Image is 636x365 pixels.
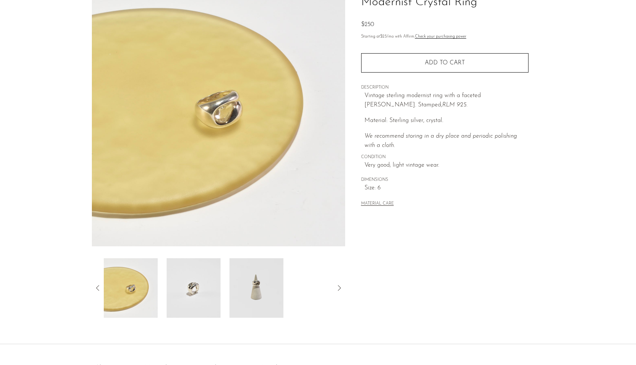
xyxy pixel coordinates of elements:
[361,201,394,207] button: MATERIAL CARE
[361,154,529,161] span: CONDITION
[361,177,529,183] span: DIMENSIONS
[364,183,529,193] span: Size: 6
[364,116,529,126] p: Material: Sterling silver, crystal.
[104,258,158,318] img: Modernist Crystal Ring
[361,22,374,28] span: $250
[425,60,465,66] span: Add to cart
[364,161,529,170] span: Very good; light vintage wear.
[415,35,466,39] a: Check your purchasing power - Learn more about Affirm Financing (opens in modal)
[361,53,529,73] button: Add to cart
[364,133,517,149] i: We recommend storing in a dry place and periodic polishing with a cloth.
[229,258,283,318] img: Modernist Crystal Ring
[442,102,468,108] em: RLM 925.
[364,91,529,110] p: Vintage sterling modernist ring with a faceted [PERSON_NAME]. Stamped,
[361,33,529,40] p: Starting at /mo with Affirm.
[380,35,387,39] span: $23
[167,258,221,318] img: Modernist Crystal Ring
[361,84,529,91] span: DESCRIPTION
